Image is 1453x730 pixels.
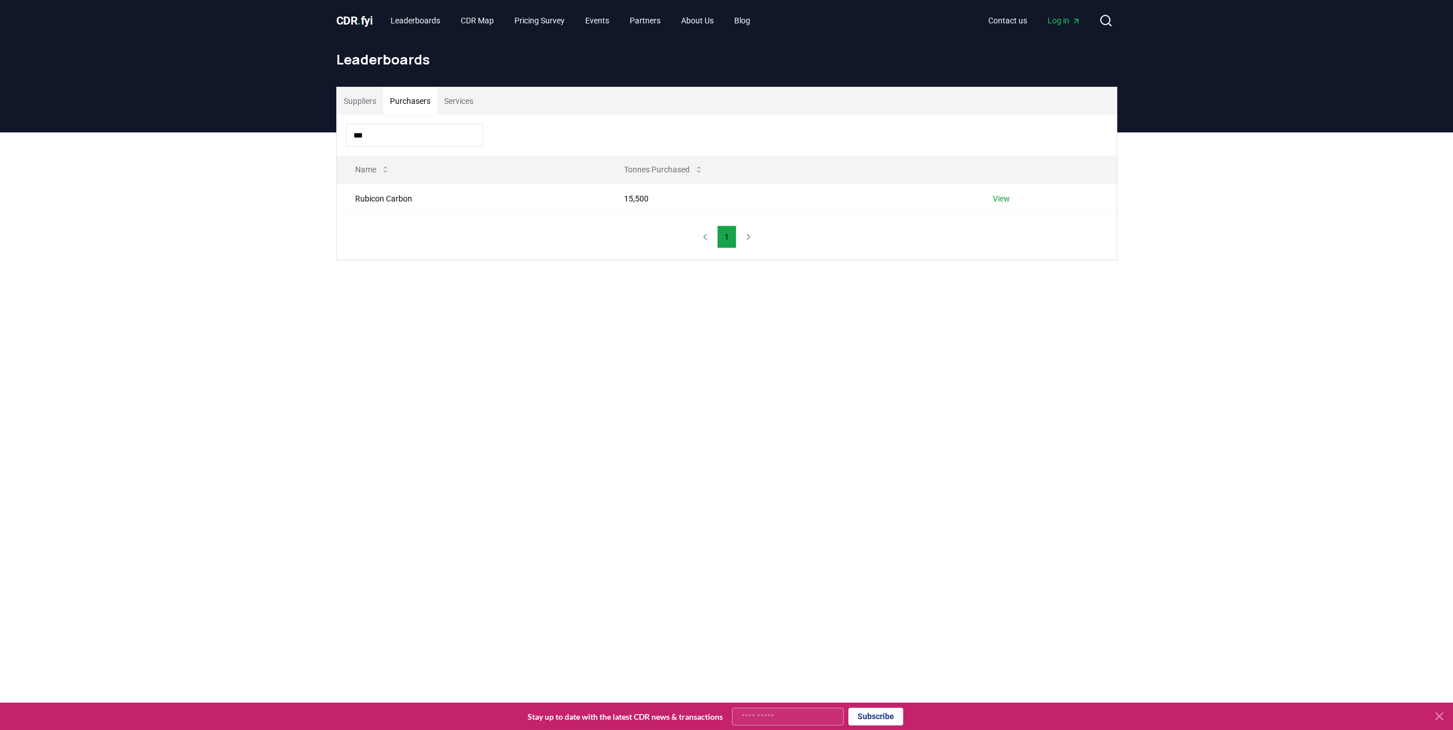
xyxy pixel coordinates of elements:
[979,10,1036,31] a: Contact us
[993,193,1010,204] a: View
[437,87,480,115] button: Services
[505,10,574,31] a: Pricing Survey
[381,10,449,31] a: Leaderboards
[615,158,713,181] button: Tonnes Purchased
[452,10,503,31] a: CDR Map
[606,183,975,213] td: 15,500
[1048,15,1081,26] span: Log in
[1039,10,1090,31] a: Log in
[357,14,361,27] span: .
[383,87,437,115] button: Purchasers
[346,158,399,181] button: Name
[672,10,723,31] a: About Us
[717,225,736,248] button: 1
[337,87,383,115] button: Suppliers
[621,10,670,31] a: Partners
[337,183,606,213] td: Rubicon Carbon
[979,10,1090,31] nav: Main
[336,13,373,29] a: CDR.fyi
[336,14,373,27] span: CDR fyi
[725,10,759,31] a: Blog
[381,10,759,31] nav: Main
[336,50,1117,68] h1: Leaderboards
[576,10,618,31] a: Events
